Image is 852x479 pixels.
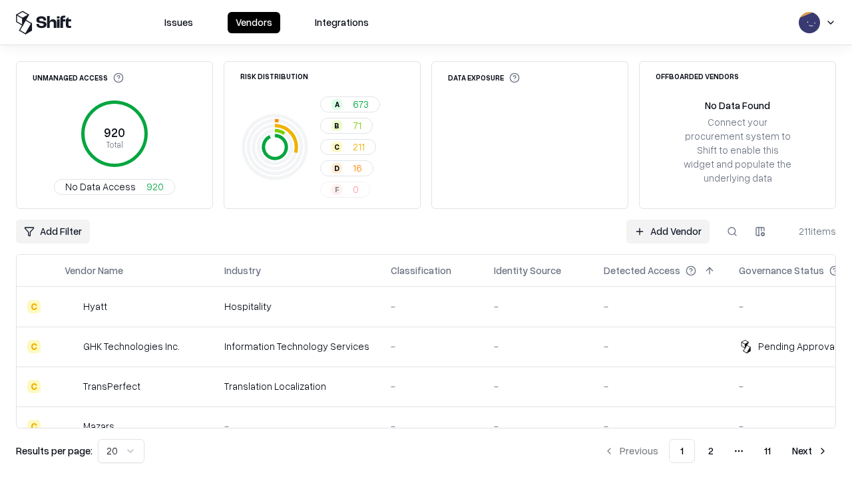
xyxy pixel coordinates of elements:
[224,419,369,433] div: -
[83,419,114,433] div: Mazars
[65,263,123,277] div: Vendor Name
[448,73,520,83] div: Data Exposure
[705,98,770,112] div: No Data Found
[156,12,201,33] button: Issues
[682,115,793,186] div: Connect your procurement system to Shift to enable this widget and populate the underlying data
[16,220,90,243] button: Add Filter
[604,419,718,433] div: -
[391,299,473,313] div: -
[494,299,582,313] div: -
[228,12,280,33] button: Vendors
[65,420,78,433] img: mazars
[27,380,41,393] div: C
[320,139,376,155] button: C211
[65,380,78,393] img: TransPerfect
[16,444,93,458] p: Results per page:
[224,263,261,277] div: Industry
[307,12,377,33] button: Integrations
[33,73,124,83] div: Unmanaged Access
[353,118,361,132] span: 71
[146,180,164,194] span: 920
[656,73,739,80] div: Offboarded Vendors
[739,263,824,277] div: Governance Status
[604,379,718,393] div: -
[320,160,373,176] button: D16
[353,140,365,154] span: 211
[27,300,41,313] div: C
[331,142,342,152] div: C
[698,439,724,463] button: 2
[758,339,837,353] div: Pending Approval
[604,299,718,313] div: -
[391,419,473,433] div: -
[65,180,136,194] span: No Data Access
[83,379,140,393] div: TransPerfect
[331,163,342,174] div: D
[494,339,582,353] div: -
[494,419,582,433] div: -
[54,179,175,195] button: No Data Access920
[391,263,451,277] div: Classification
[224,339,369,353] div: Information Technology Services
[784,439,836,463] button: Next
[65,300,78,313] img: Hyatt
[224,379,369,393] div: Translation Localization
[27,340,41,353] div: C
[604,339,718,353] div: -
[83,339,180,353] div: GHK Technologies Inc.
[604,263,680,277] div: Detected Access
[320,96,380,112] button: A673
[240,73,308,80] div: Risk Distribution
[104,125,125,140] tspan: 920
[331,120,342,131] div: B
[626,220,710,243] a: Add Vendor
[596,439,836,463] nav: pagination
[65,340,78,353] img: GHK Technologies Inc.
[669,439,695,463] button: 1
[83,299,107,313] div: Hyatt
[494,379,582,393] div: -
[391,339,473,353] div: -
[353,97,369,111] span: 673
[753,439,781,463] button: 11
[27,420,41,433] div: C
[391,379,473,393] div: -
[331,99,342,110] div: A
[224,299,369,313] div: Hospitality
[106,139,123,150] tspan: Total
[494,263,561,277] div: Identity Source
[353,161,362,175] span: 16
[320,118,373,134] button: B71
[783,224,836,238] div: 211 items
